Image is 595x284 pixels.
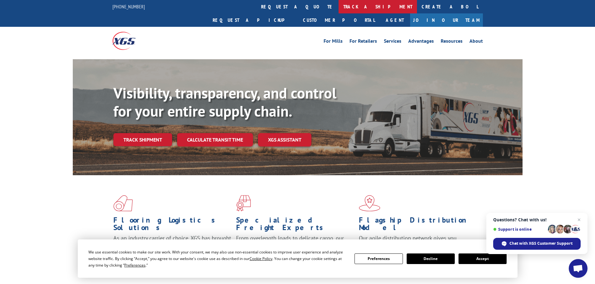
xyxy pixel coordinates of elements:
img: xgs-icon-flagship-distribution-model-red [359,195,380,211]
img: xgs-icon-focused-on-flooring-red [236,195,251,211]
a: Advantages [408,39,434,46]
a: Track shipment [113,133,172,146]
a: Resources [441,39,463,46]
span: Preferences [124,262,146,268]
a: For Retailers [350,39,377,46]
div: Open chat [569,259,588,278]
span: As an industry carrier of choice, XGS has brought innovation and dedication to flooring logistics... [113,234,231,257]
a: Customer Portal [298,13,379,27]
div: Chat with XGS Customer Support [493,238,581,250]
a: Agent [379,13,410,27]
button: Preferences [355,253,403,264]
span: Close chat [575,216,583,224]
a: XGS ASSISTANT [258,133,311,147]
p: From overlength loads to delicate cargo, our experienced staff knows the best way to move your fr... [236,234,354,262]
a: [PHONE_NUMBER] [112,3,145,10]
b: Visibility, transparency, and control for your entire supply chain. [113,83,336,121]
button: Accept [459,253,507,264]
h1: Flooring Logistics Solutions [113,216,231,234]
a: Services [384,39,401,46]
a: Request a pickup [208,13,298,27]
img: xgs-icon-total-supply-chain-intelligence-red [113,195,133,211]
a: Calculate transit time [177,133,253,147]
span: Questions? Chat with us! [493,217,581,222]
a: Join Our Team [410,13,483,27]
h1: Flagship Distribution Model [359,216,477,234]
a: About [469,39,483,46]
span: Cookie Policy [250,256,272,261]
div: Cookie Consent Prompt [78,239,518,278]
span: Support is online [493,227,546,232]
div: We use essential cookies to make our site work. With your consent, we may also use non-essential ... [88,249,347,268]
h1: Specialized Freight Experts [236,216,354,234]
a: For Mills [324,39,343,46]
span: Our agile distribution network gives you nationwide inventory management on demand. [359,234,474,249]
button: Decline [407,253,455,264]
span: Chat with XGS Customer Support [509,241,573,246]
